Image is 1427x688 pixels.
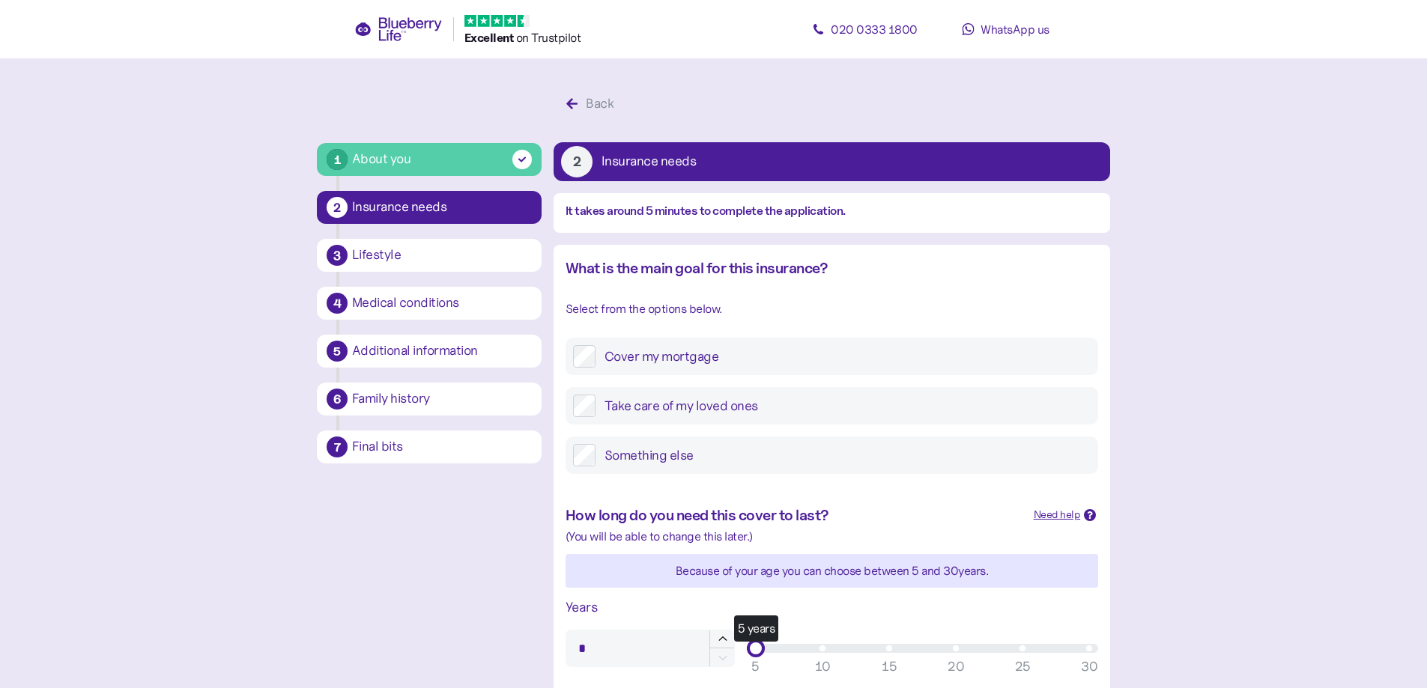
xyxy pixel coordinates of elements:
div: Insurance needs [602,155,697,168]
label: Cover my mortgage [596,345,1091,368]
div: 15 [882,657,897,677]
button: 5Additional information [317,335,542,368]
div: Years [566,597,1098,618]
div: 7 [327,436,348,457]
div: Need help [1034,507,1081,523]
span: Excellent ️ [464,30,516,45]
span: on Trustpilot [516,30,581,45]
div: About you [352,149,411,169]
div: Family history [352,392,532,406]
div: Back [586,94,613,114]
div: Select from the options below. [566,299,1098,318]
label: Something else [596,444,1091,466]
div: 5 [327,341,348,362]
div: (You will be able to change this later.) [566,527,1098,546]
span: WhatsApp us [981,22,1049,37]
div: 6 [327,389,348,410]
button: 1About you [317,143,542,176]
div: 3 [327,245,348,266]
div: 2 [327,197,348,218]
div: Insurance needs [352,201,532,214]
div: 2 [561,146,593,177]
a: WhatsApp us [939,14,1073,44]
button: 6Family history [317,383,542,415]
div: 20 [948,657,964,677]
div: It takes around 5 minutes to complete the application. [566,202,1098,221]
div: 30 [1081,657,1097,677]
div: Final bits [352,440,532,454]
button: Back [554,88,631,120]
button: 2Insurance needs [554,142,1110,181]
div: 1 [327,149,348,170]
div: 25 [1015,657,1031,677]
label: Take care of my loved ones [596,395,1091,417]
div: 10 [815,657,831,677]
div: Because of your age you can choose between 5 and 30 years. [566,561,1098,580]
div: 4 [327,293,348,314]
button: 2Insurance needs [317,191,542,224]
div: Lifestyle [352,249,532,262]
div: Medical conditions [352,296,532,310]
button: 4Medical conditions [317,287,542,320]
div: Additional information [352,344,532,358]
div: What is the main goal for this insurance? [566,257,1098,280]
div: How long do you need this cover to last? [566,504,1022,527]
span: 020 0333 1800 [831,22,918,37]
a: 020 0333 1800 [798,14,933,44]
div: 5 [751,657,760,677]
button: 3Lifestyle [317,239,542,272]
button: 7Final bits [317,430,542,463]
